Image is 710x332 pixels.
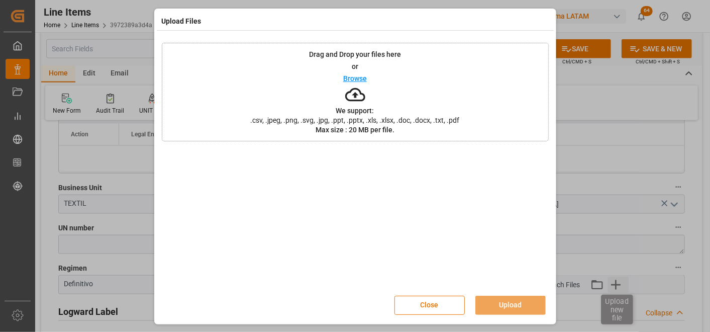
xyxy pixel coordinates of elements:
button: Upload [475,296,546,315]
p: or [352,63,358,70]
p: We support: [336,107,374,114]
h4: Upload Files [162,16,201,27]
span: .csv, .jpeg, .png, .svg, .jpg, .ppt, .pptx, .xls, .xlsx, .doc, .docx, .txt, .pdf [244,117,466,124]
p: Drag and Drop your files here [309,51,401,58]
p: Max size : 20 MB per file. [316,126,394,133]
button: Close [394,296,465,315]
div: Drag and Drop your files hereorBrowseWe support:.csv, .jpeg, .png, .svg, .jpg, .ppt, .pptx, .xls,... [162,43,549,141]
p: Browse [343,75,367,82]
